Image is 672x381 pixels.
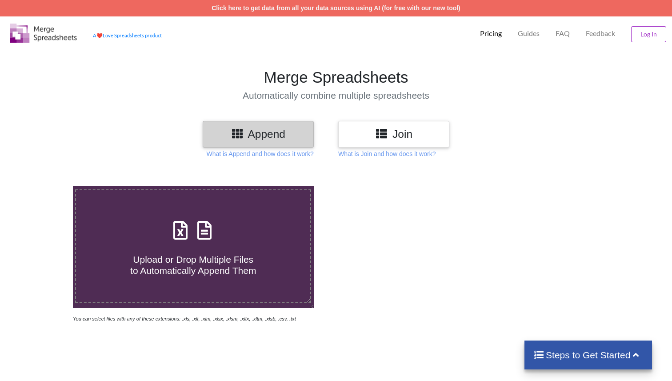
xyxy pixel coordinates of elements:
[93,32,162,38] a: AheartLove Spreadsheets product
[212,4,460,12] a: Click here to get data from all your data sources using AI (for free with our new tool)
[586,30,615,37] span: Feedback
[10,24,77,43] img: Logo.png
[209,128,307,140] h3: Append
[556,29,570,38] p: FAQ
[207,149,314,158] p: What is Append and how does it work?
[480,29,502,38] p: Pricing
[518,29,540,38] p: Guides
[130,254,256,276] span: Upload or Drop Multiple Files to Automatically Append Them
[338,149,436,158] p: What is Join and how does it work?
[96,32,103,38] span: heart
[73,316,296,321] i: You can select files with any of these extensions: .xls, .xlt, .xlm, .xlsx, .xlsm, .xltx, .xltm, ...
[533,349,643,361] h4: Steps to Get Started
[345,128,443,140] h3: Join
[631,26,666,42] button: Log In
